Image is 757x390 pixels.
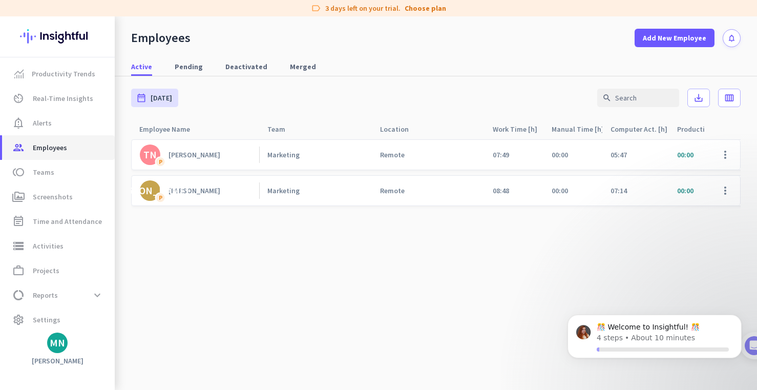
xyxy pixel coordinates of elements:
[493,122,543,136] div: Work Time [h]
[267,150,300,159] div: Marketing
[552,186,568,195] span: 00:00
[57,110,169,120] div: [PERSON_NAME] from Insightful
[2,135,115,160] a: groupEmployees
[380,122,421,136] div: Location
[693,93,704,103] i: save_alt
[611,186,627,195] span: 07:14
[136,93,146,103] i: date_range
[39,247,138,267] button: Add your employees
[168,344,190,351] span: Tasks
[2,258,115,283] a: work_outlineProjects
[14,76,191,101] div: You're just a few steps away from completing the essential app setup
[33,314,60,326] span: Settings
[39,295,174,316] div: Initial tracking settings and how to edit them
[267,186,372,195] a: Marketing
[169,186,220,195] div: [PERSON_NAME]
[88,286,107,304] button: expand_more
[51,318,102,359] button: Messages
[405,3,446,13] a: Choose plan
[12,289,25,301] i: data_usage
[112,186,189,196] div: [PERSON_NAME]
[267,150,372,159] a: Marketing
[33,141,67,154] span: Employees
[2,160,115,184] a: tollTeams
[131,30,191,46] div: Employees
[33,191,73,203] span: Screenshots
[12,191,25,203] i: perm_media
[50,338,65,348] div: MN
[19,292,186,316] div: 2Initial tracking settings and how to edit them
[713,142,738,167] button: more_vert
[677,186,693,195] span: 00:00
[723,29,741,47] button: notifications
[718,89,741,107] button: calendar_view_week
[2,61,115,86] a: menu-itemProductivity Trends
[139,122,202,136] div: Employee Name
[611,150,627,159] span: 05:47
[493,150,509,159] span: 07:49
[14,39,191,76] div: 🎊 Welcome to Insightful! 🎊
[713,178,738,203] button: more_vert
[151,93,172,103] span: [DATE]
[611,122,669,136] div: Computer Act. [h]
[267,122,298,136] div: Team
[33,240,64,252] span: Activities
[597,89,679,107] input: Search
[635,29,714,47] button: Add New Employee
[32,68,95,80] span: Productivity Trends
[643,33,706,43] span: Add New Employee
[2,234,115,258] a: storageActivities
[290,61,316,72] span: Merged
[19,175,186,191] div: 1Add employees
[2,111,115,135] a: notification_importantAlerts
[175,61,203,72] span: Pending
[33,92,93,105] span: Real-Time Insights
[2,184,115,209] a: perm_mediaScreenshots
[493,186,509,195] span: 08:48
[120,344,136,351] span: Help
[311,3,321,13] i: label
[602,93,612,102] i: search
[724,93,734,103] i: calendar_view_week
[12,117,25,129] i: notification_important
[552,150,568,159] span: 00:00
[15,344,36,351] span: Home
[267,186,300,195] div: Marketing
[102,318,154,359] button: Help
[12,92,25,105] i: av_timer
[677,122,735,136] div: Productive [h]
[12,141,25,154] i: group
[140,145,259,165] a: TNP[PERSON_NAME]
[143,150,157,160] div: TN
[169,150,220,159] div: [PERSON_NAME]
[2,86,115,111] a: av_timerReal-Time Insights
[20,16,95,56] img: Insightful logo
[131,135,195,146] p: About 10 minutes
[33,289,58,301] span: Reports
[677,150,693,159] span: 00:00
[2,209,115,234] a: event_noteTime and Attendance
[131,61,152,72] span: Active
[12,314,25,326] i: settings
[33,215,102,228] span: Time and Attendance
[10,135,36,146] p: 4 steps
[39,178,174,189] div: Add employees
[2,307,115,332] a: settingsSettings
[36,107,53,124] img: Profile image for Tamara
[552,303,757,385] iframe: Intercom notifications message
[2,283,115,307] a: data_usageReportsexpand_more
[33,166,54,178] span: Teams
[552,122,602,136] div: Manual Time [h]
[87,5,120,22] h1: Tasks
[33,264,59,277] span: Projects
[727,34,736,43] i: notifications
[12,166,25,178] i: toll
[59,344,95,351] span: Messages
[225,61,267,72] span: Deactivated
[380,186,405,195] div: Remote
[12,215,25,228] i: event_note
